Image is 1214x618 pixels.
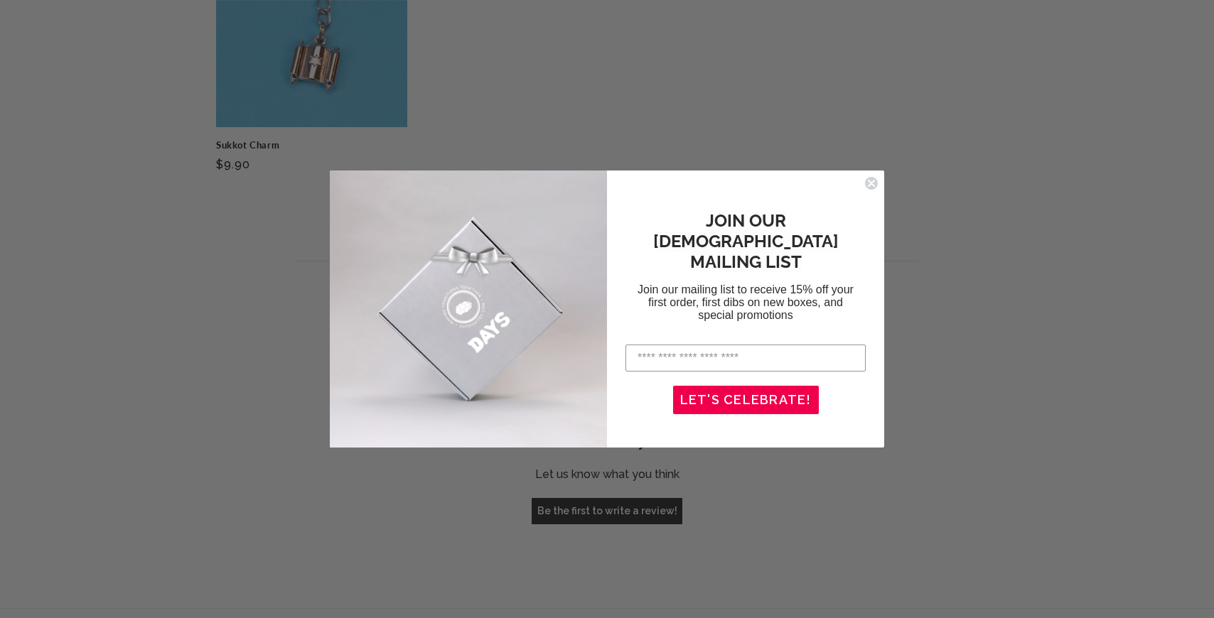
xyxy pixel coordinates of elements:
img: d3790c2f-0e0c-4c72-ba1e-9ed984504164.jpeg [330,170,607,448]
span: Join our mailing list to receive 15% off your first order, first dibs on new boxes, and special p... [638,283,854,321]
button: LET'S CELEBRATE! [673,386,819,414]
input: Enter your email address [625,345,866,372]
span: JOIN OUR [DEMOGRAPHIC_DATA] MAILING LIST [653,210,839,272]
button: Close dialog [864,176,879,190]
